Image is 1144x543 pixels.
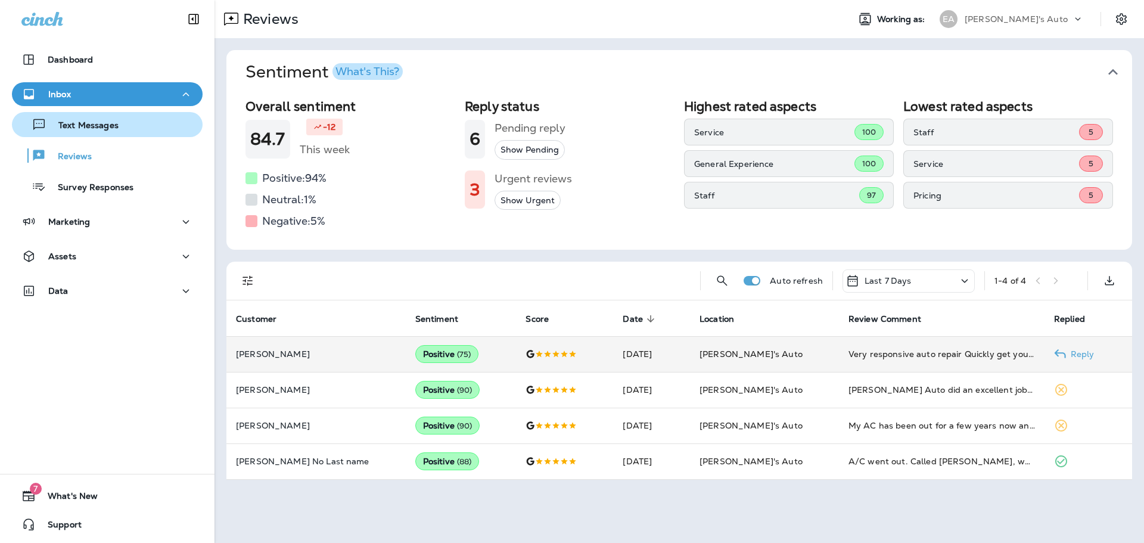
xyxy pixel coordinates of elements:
[48,217,90,226] p: Marketing
[526,314,564,324] span: Score
[694,191,859,200] p: Staff
[12,484,203,508] button: 7What's New
[994,276,1026,286] div: 1 - 4 of 4
[862,127,876,137] span: 100
[848,348,1035,360] div: Very responsive auto repair Quickly get you in if there is a problem Overall great business
[470,180,480,200] h1: 3
[1089,159,1093,169] span: 5
[457,349,471,359] span: ( 75 )
[30,483,42,495] span: 7
[48,286,69,296] p: Data
[623,314,658,324] span: Date
[700,314,750,324] span: Location
[965,14,1068,24] p: [PERSON_NAME]'s Auto
[495,191,561,210] button: Show Urgent
[12,513,203,536] button: Support
[1089,127,1093,137] span: 5
[12,279,203,303] button: Data
[236,314,276,324] span: Customer
[700,314,734,324] span: Location
[526,314,549,324] span: Score
[236,269,260,293] button: Filters
[457,385,472,395] span: ( 90 )
[236,421,396,430] p: [PERSON_NAME]
[867,190,876,200] span: 97
[495,140,565,160] button: Show Pending
[12,143,203,168] button: Reviews
[46,151,92,163] p: Reviews
[470,129,480,149] h1: 6
[940,10,958,28] div: EA
[1054,314,1101,324] span: Replied
[48,89,71,99] p: Inbox
[415,452,480,470] div: Positive
[1066,349,1095,359] p: Reply
[848,420,1035,432] div: My AC has been out for a few years now and I thought I would have to replace the whole unit as th...
[700,349,803,359] span: [PERSON_NAME]'s Auto
[236,50,1142,94] button: SentimentWhat's This?
[613,372,690,408] td: [DATE]
[495,169,572,188] h5: Urgent reviews
[12,112,203,137] button: Text Messages
[613,408,690,443] td: [DATE]
[236,349,396,359] p: [PERSON_NAME]
[613,443,690,479] td: [DATE]
[46,182,133,194] p: Survey Responses
[262,212,325,231] h5: Negative: 5 %
[1111,8,1132,30] button: Settings
[48,252,76,261] p: Assets
[770,276,823,286] p: Auto refresh
[245,62,403,82] h1: Sentiment
[495,119,565,138] h5: Pending reply
[877,14,928,24] span: Working as:
[865,276,912,286] p: Last 7 Days
[12,210,203,234] button: Marketing
[1054,314,1085,324] span: Replied
[300,140,350,159] h5: This week
[700,420,803,431] span: [PERSON_NAME]'s Auto
[415,381,480,399] div: Positive
[12,244,203,268] button: Assets
[457,421,472,431] span: ( 90 )
[913,191,1079,200] p: Pricing
[332,63,403,80] button: What's This?
[862,159,876,169] span: 100
[848,384,1035,396] div: Evans Auto did an excellent job replacing the alternator in my Nissan. They were efficient, and d...
[238,10,299,28] p: Reviews
[48,55,93,64] p: Dashboard
[415,345,479,363] div: Positive
[262,169,327,188] h5: Positive: 94 %
[250,129,285,149] h1: 84.7
[177,7,210,31] button: Collapse Sidebar
[262,190,316,209] h5: Neutral: 1 %
[465,99,674,114] h2: Reply status
[335,66,399,77] div: What's This?
[236,385,396,395] p: [PERSON_NAME]
[415,314,458,324] span: Sentiment
[236,314,292,324] span: Customer
[700,384,803,395] span: [PERSON_NAME]'s Auto
[12,174,203,199] button: Survey Responses
[236,457,396,466] p: [PERSON_NAME] No Last name
[323,121,335,133] p: -12
[415,314,474,324] span: Sentiment
[710,269,734,293] button: Search Reviews
[226,94,1132,250] div: SentimentWhat's This?
[848,314,937,324] span: Review Comment
[36,520,82,534] span: Support
[903,99,1113,114] h2: Lowest rated aspects
[623,314,643,324] span: Date
[245,99,455,114] h2: Overall sentiment
[1098,269,1121,293] button: Export as CSV
[848,455,1035,467] div: A/C went out. Called Amaco, who told me to go to Evans. Glad they did. Got fast, friendly service...
[12,82,203,106] button: Inbox
[700,456,803,467] span: [PERSON_NAME]'s Auto
[848,314,921,324] span: Review Comment
[613,336,690,372] td: [DATE]
[46,120,119,132] p: Text Messages
[36,491,98,505] span: What's New
[457,457,472,467] span: ( 88 )
[913,159,1079,169] p: Service
[1089,190,1093,200] span: 5
[694,159,854,169] p: General Experience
